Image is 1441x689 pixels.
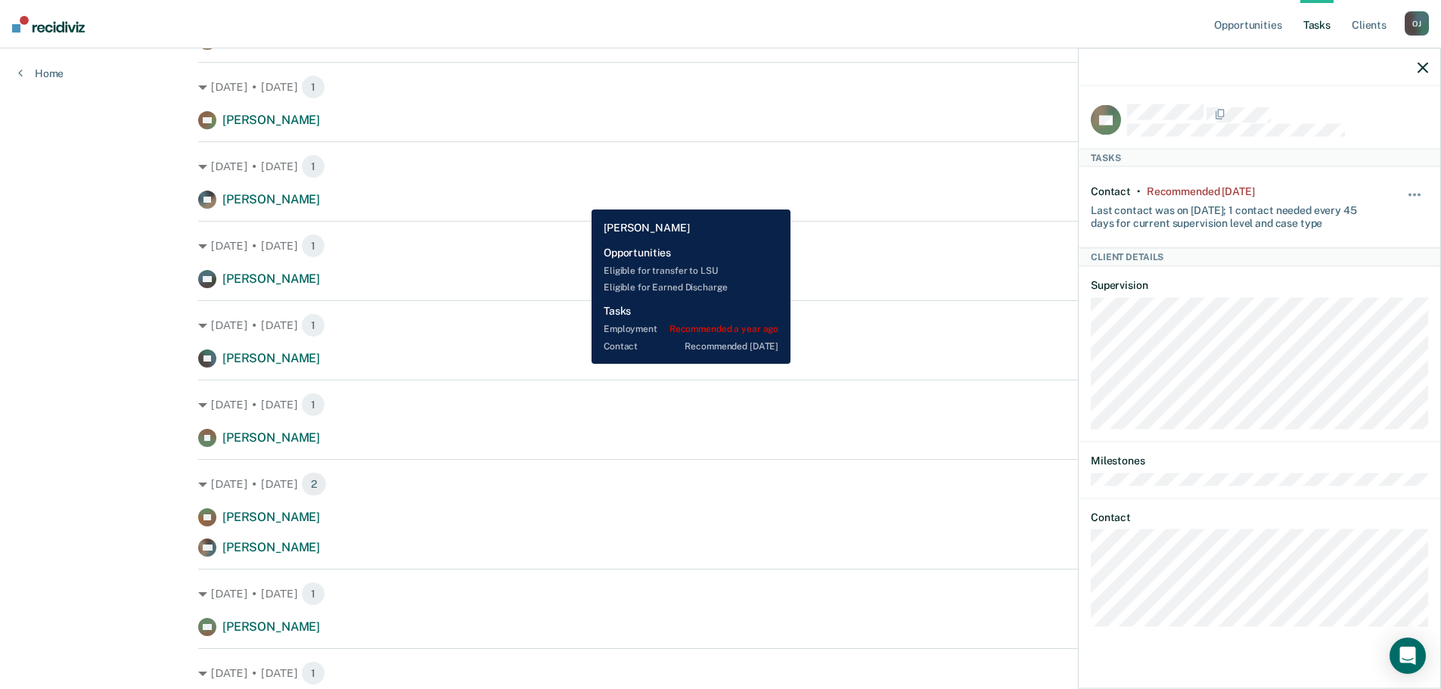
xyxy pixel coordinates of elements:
[198,393,1243,417] div: [DATE] • [DATE]
[301,313,325,337] span: 1
[222,510,320,524] span: [PERSON_NAME]
[198,75,1243,99] div: [DATE] • [DATE]
[198,154,1243,178] div: [DATE] • [DATE]
[301,472,327,496] span: 2
[198,234,1243,258] div: [DATE] • [DATE]
[1079,148,1440,166] div: Tasks
[222,351,320,365] span: [PERSON_NAME]
[222,430,320,445] span: [PERSON_NAME]
[222,272,320,286] span: [PERSON_NAME]
[18,67,64,80] a: Home
[222,192,320,206] span: [PERSON_NAME]
[1405,11,1429,36] div: O J
[1091,197,1372,229] div: Last contact was on [DATE]; 1 contact needed every 45 days for current supervision level and case...
[1091,278,1428,291] dt: Supervision
[301,393,325,417] span: 1
[301,154,325,178] span: 1
[222,113,320,127] span: [PERSON_NAME]
[301,75,325,99] span: 1
[198,661,1243,685] div: [DATE] • [DATE]
[1390,638,1426,674] div: Open Intercom Messenger
[1147,185,1254,198] div: Recommended 11 days ago
[1091,185,1131,198] div: Contact
[301,661,325,685] span: 1
[1091,511,1428,523] dt: Contact
[301,234,325,258] span: 1
[222,619,320,634] span: [PERSON_NAME]
[1091,455,1428,467] dt: Milestones
[198,313,1243,337] div: [DATE] • [DATE]
[301,582,325,606] span: 1
[12,16,85,33] img: Recidiviz
[222,540,320,554] span: [PERSON_NAME]
[198,472,1243,496] div: [DATE] • [DATE]
[1137,185,1141,198] div: •
[198,582,1243,606] div: [DATE] • [DATE]
[1079,248,1440,266] div: Client Details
